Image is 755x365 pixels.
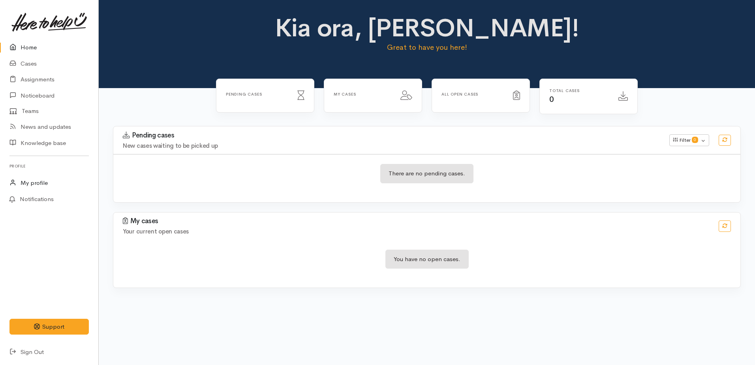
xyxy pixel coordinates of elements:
span: 0 [692,137,698,143]
h3: Pending cases [123,132,660,139]
div: You have no open cases. [385,250,469,269]
p: Great to have you here! [272,42,582,53]
button: Support [9,319,89,335]
div: There are no pending cases. [380,164,473,183]
h6: My cases [334,92,391,96]
h6: Profile [9,161,89,171]
h4: Your current open cases [123,228,709,235]
h6: All Open cases [441,92,503,96]
span: 0 [549,94,554,104]
h4: New cases waiting to be picked up [123,143,660,149]
h6: Pending cases [226,92,288,96]
button: Filter0 [669,134,709,146]
h3: My cases [123,217,709,225]
h6: Total cases [549,88,609,93]
h1: Kia ora, [PERSON_NAME]! [272,14,582,42]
